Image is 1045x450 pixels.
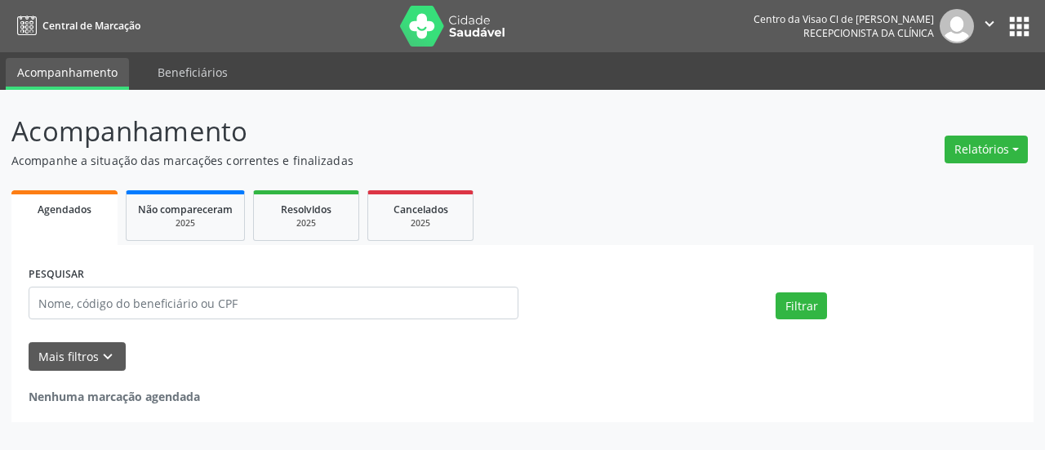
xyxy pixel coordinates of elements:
[11,152,727,169] p: Acompanhe a situação das marcações correntes e finalizadas
[281,203,331,216] span: Resolvidos
[146,58,239,87] a: Beneficiários
[138,203,233,216] span: Não compareceram
[394,203,448,216] span: Cancelados
[29,342,126,371] button: Mais filtroskeyboard_arrow_down
[940,9,974,43] img: img
[29,389,200,404] strong: Nenhuma marcação agendada
[38,203,91,216] span: Agendados
[6,58,129,90] a: Acompanhamento
[974,9,1005,43] button: 
[981,15,998,33] i: 
[42,19,140,33] span: Central de Marcação
[776,292,827,320] button: Filtrar
[99,348,117,366] i: keyboard_arrow_down
[380,217,461,229] div: 2025
[754,12,934,26] div: Centro da Visao Cl de [PERSON_NAME]
[803,26,934,40] span: Recepcionista da clínica
[265,217,347,229] div: 2025
[11,111,727,152] p: Acompanhamento
[1005,12,1034,41] button: apps
[11,12,140,39] a: Central de Marcação
[29,287,518,319] input: Nome, código do beneficiário ou CPF
[945,136,1028,163] button: Relatórios
[138,217,233,229] div: 2025
[29,262,84,287] label: PESQUISAR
